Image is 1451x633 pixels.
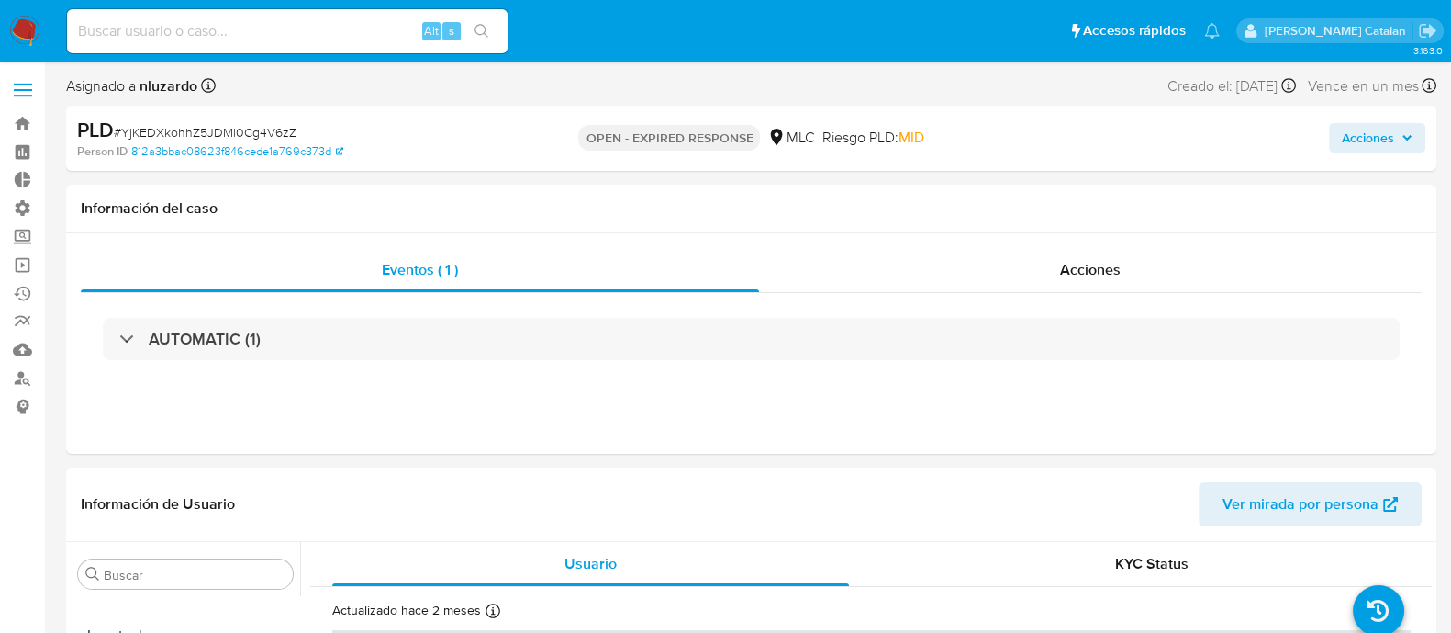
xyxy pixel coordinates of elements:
input: Buscar [104,567,285,583]
span: - [1300,73,1304,98]
b: PLD [77,115,114,144]
span: s [449,22,454,40]
span: Acciones [1342,123,1394,153]
h1: Información del caso [81,199,1422,218]
a: Notificaciones [1204,23,1220,39]
span: Vence en un mes [1308,76,1419,96]
div: MLC [767,128,814,148]
b: Person ID [77,143,128,160]
span: Acciones [1060,259,1121,280]
a: 812a3bbac08623f846cede1a769c373d [131,143,343,160]
h1: Información de Usuario [81,495,235,514]
span: Accesos rápidos [1083,21,1186,40]
span: Alt [424,22,439,40]
button: search-icon [463,18,500,44]
span: Asignado a [66,76,197,96]
button: Ver mirada por persona [1199,482,1422,526]
span: MID [898,127,923,148]
span: KYC Status [1115,553,1189,574]
p: rociodaniela.benavidescatalan@mercadolibre.cl [1264,22,1412,40]
span: Riesgo PLD: [821,128,923,148]
span: # YjKEDXkohhZ5JDMl0Cg4V6zZ [114,123,296,141]
div: Creado el: [DATE] [1167,73,1296,98]
p: Actualizado hace 2 meses [332,602,481,619]
input: Buscar usuario o caso... [67,19,508,43]
button: Buscar [85,567,100,582]
span: Usuario [564,553,617,574]
div: AUTOMATIC (1) [103,318,1400,360]
span: Ver mirada por persona [1222,482,1378,526]
button: Acciones [1329,123,1425,153]
span: Eventos ( 1 ) [382,259,458,280]
p: OPEN - EXPIRED RESPONSE [578,125,760,151]
b: nluzardo [136,75,197,96]
h3: AUTOMATIC (1) [149,329,261,349]
a: Salir [1418,21,1437,40]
